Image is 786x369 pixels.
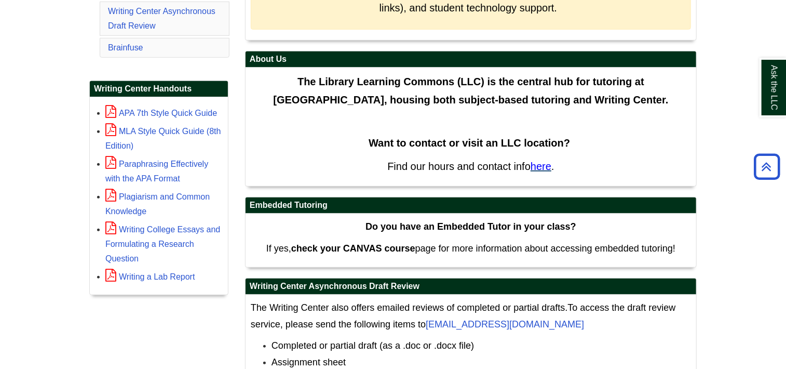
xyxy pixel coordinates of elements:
[105,109,217,117] a: APA 7th Style Quick Guide
[105,192,210,216] a: Plagiarism and Common Knowledge
[90,81,228,97] h2: Writing Center Handouts
[105,272,195,281] a: Writing a Lab Report
[273,76,668,106] span: The Library Learning Commons (LLC) is the central hub for tutoring at [GEOGRAPHIC_DATA], housing ...
[365,221,576,232] strong: Do you have an Embedded Tutor in your class?
[108,43,143,52] a: Brainfuse
[291,243,415,254] strong: check your CANVAS course
[246,197,696,214] h2: Embedded Tutoring
[426,319,584,330] a: [EMAIL_ADDRESS][DOMAIN_NAME]
[369,137,570,149] strong: Want to contact or visit an LLC location?
[108,7,215,30] a: Writing Center Asynchronous Draft Review
[246,279,696,295] h2: Writing Center Asynchronous Draft Review
[251,302,676,330] span: To access the draft review service, please send the following items to
[105,127,221,150] a: MLA Style Quick Guide (8th Edition)
[551,161,554,172] span: .
[266,243,675,254] span: If yes, page for more information about accessing embedded tutoring!
[272,340,474,351] span: Completed or partial draft (as a .doc or .docx file)
[272,357,346,367] span: Assignment sheet
[387,161,531,172] span: Find our hours and contact info
[531,161,551,172] a: here
[105,160,208,183] a: Paraphrasing Effectively with the APA Format
[105,225,220,263] a: Writing College Essays and Formulating a Research Question
[251,302,568,313] span: The Writing Center also offers emailed reviews of completed or partial drafts.
[750,160,783,174] a: Back to Top
[246,51,696,68] h2: About Us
